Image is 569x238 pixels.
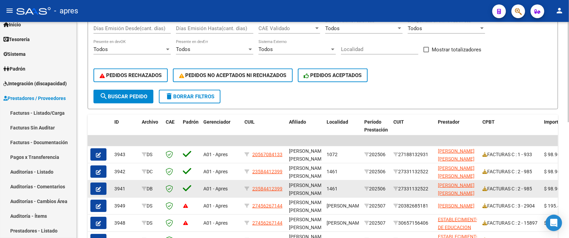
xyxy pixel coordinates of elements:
[203,169,228,174] span: A01 - Apres
[327,152,338,157] span: 1072
[482,219,539,227] div: FACTURAS C : 2 - 15897
[364,219,388,227] div: 202507
[432,46,481,54] span: Mostrar totalizadores
[393,202,432,210] div: 20382685181
[289,200,326,213] span: [PERSON_NAME] [PERSON_NAME]
[482,151,539,159] div: FACTURAS C : 1 - 933
[54,3,78,18] span: - apres
[93,68,168,82] button: PEDIDOS RECHAZADOS
[3,80,67,87] span: Integración (discapacidad)
[100,92,108,100] mat-icon: search
[180,115,201,145] datatable-header-cell: Padrón
[142,219,160,227] div: DS
[163,115,180,145] datatable-header-cell: CAE
[393,151,432,159] div: 27188132931
[159,90,220,103] button: Borrar Filtros
[482,119,495,125] span: CPBT
[244,119,255,125] span: CUIL
[258,25,314,32] span: CAE Validado
[252,169,282,174] span: 23584412399
[362,115,391,145] datatable-header-cell: Período Prestación
[179,72,287,78] span: PEDIDOS NO ACEPTADOS NI RECHAZADOS
[142,202,160,210] div: DS
[252,203,282,209] span: 27456267144
[3,95,66,102] span: Prestadores / Proveedores
[114,185,136,193] div: 3941
[3,36,30,43] span: Tesorería
[327,169,338,174] span: 1461
[438,165,475,179] span: [PERSON_NAME] [PERSON_NAME]
[364,151,388,159] div: 202506
[93,46,108,52] span: Todos
[482,168,539,176] div: FACTURAS C : 2 - 985
[482,185,539,193] div: FACTURAS C : 2 - 985
[3,21,21,28] span: Inicio
[165,92,173,100] mat-icon: delete
[3,65,25,73] span: Padrón
[3,50,26,58] span: Sistema
[203,203,228,209] span: A01 - Apres
[165,93,214,100] span: Borrar Filtros
[327,186,338,191] span: 1461
[438,148,475,162] span: [PERSON_NAME] [PERSON_NAME]
[252,220,282,226] span: 27456267144
[5,7,14,15] mat-icon: menu
[304,72,362,78] span: PEDIDOS ACEPTADOS
[324,115,362,145] datatable-header-cell: Localidad
[100,72,162,78] span: PEDIDOS RECHAZADOS
[166,119,175,125] span: CAE
[289,217,326,230] span: [PERSON_NAME] [PERSON_NAME]
[142,168,160,176] div: DC
[114,168,136,176] div: 3942
[393,168,432,176] div: 27331132522
[142,119,158,125] span: Archivo
[393,185,432,193] div: 27331132522
[183,119,199,125] span: Padrón
[142,151,160,159] div: DS
[114,119,119,125] span: ID
[391,115,435,145] datatable-header-cell: CUIT
[203,186,228,191] span: A01 - Apres
[201,115,242,145] datatable-header-cell: Gerenciador
[480,115,541,145] datatable-header-cell: CPBT
[438,119,459,125] span: Prestador
[555,7,564,15] mat-icon: person
[325,25,340,32] span: Todos
[286,115,324,145] datatable-header-cell: Afiliado
[364,185,388,193] div: 202506
[364,202,388,210] div: 202507
[546,215,562,231] div: Open Intercom Messenger
[114,219,136,227] div: 3948
[438,183,475,196] span: [PERSON_NAME] [PERSON_NAME]
[327,203,363,209] span: [PERSON_NAME]
[93,90,153,103] button: Buscar Pedido
[100,93,147,100] span: Buscar Pedido
[252,152,282,157] span: 20567084133
[114,202,136,210] div: 3949
[435,115,480,145] datatable-header-cell: Prestador
[364,168,388,176] div: 202506
[176,46,190,52] span: Todos
[393,219,432,227] div: 30657156406
[114,151,136,159] div: 3943
[242,115,286,145] datatable-header-cell: CUIL
[252,186,282,191] span: 23584412399
[393,119,404,125] span: CUIT
[203,119,230,125] span: Gerenciador
[289,148,326,162] span: [PERSON_NAME] [PERSON_NAME]
[482,202,539,210] div: FACTURAS C : 3 - 2904
[364,119,388,133] span: Período Prestación
[289,165,327,179] span: [PERSON_NAME], [PERSON_NAME]
[289,183,327,196] span: [PERSON_NAME], [PERSON_NAME]
[327,220,363,226] span: [PERSON_NAME]
[203,152,228,157] span: A01 - Apres
[438,203,475,209] span: [PERSON_NAME]
[258,46,273,52] span: Todos
[298,68,368,82] button: PEDIDOS ACEPTADOS
[142,185,160,193] div: DB
[139,115,163,145] datatable-header-cell: Archivo
[173,68,293,82] button: PEDIDOS NO ACEPTADOS NI RECHAZADOS
[289,119,306,125] span: Afiliado
[203,220,228,226] span: A01 - Apres
[112,115,139,145] datatable-header-cell: ID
